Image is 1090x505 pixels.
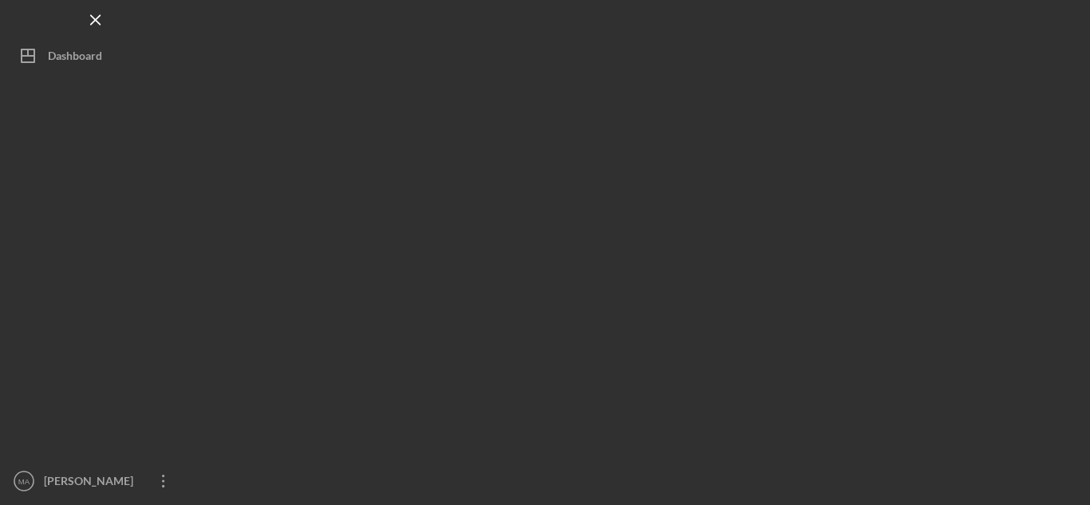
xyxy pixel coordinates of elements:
button: MA[PERSON_NAME] [8,465,184,497]
button: Dashboard [8,40,184,72]
text: MA [18,477,30,486]
div: Dashboard [48,40,102,76]
div: [PERSON_NAME] [40,465,144,501]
